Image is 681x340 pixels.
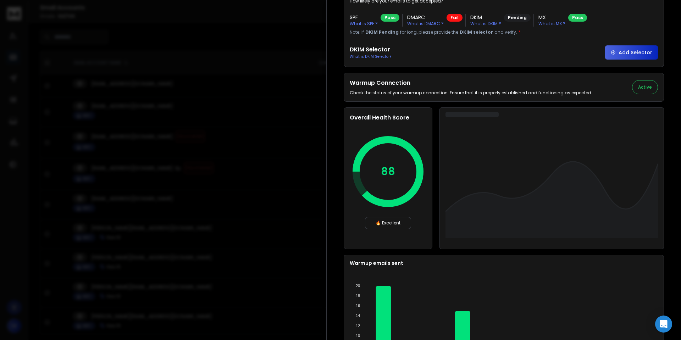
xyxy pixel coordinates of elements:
[504,14,531,22] div: Pending
[447,14,463,22] div: Fail
[356,324,360,328] tspan: 12
[356,303,360,308] tspan: 16
[460,29,493,35] span: DKIM selector
[407,14,444,21] h3: DMARC
[356,313,360,318] tspan: 14
[655,316,672,333] div: Open Intercom Messenger
[407,21,444,27] p: What is DMARC ?
[350,29,658,35] p: Note: If for long, please provide the and verify.
[605,45,658,60] button: Add Selector
[365,29,399,35] span: DKIM Pending
[350,54,391,59] p: What is DKIM Selector?
[470,21,501,27] p: What is DKIM ?
[381,14,399,22] div: Pass
[350,90,592,96] p: Check the status of your warmup connection. Ensure that it is properly established and functionin...
[632,80,658,94] button: Active
[538,21,565,27] p: What is MX ?
[568,14,587,22] div: Pass
[350,260,658,267] p: Warmup emails sent
[365,217,411,229] div: 🔥 Excellent
[470,14,501,21] h3: DKIM
[381,165,395,178] p: 88
[350,14,378,21] h3: SPF
[356,294,360,298] tspan: 18
[538,14,565,21] h3: MX
[350,21,378,27] p: What is SPF ?
[356,284,360,288] tspan: 20
[356,334,360,338] tspan: 10
[350,79,592,87] h2: Warmup Connection
[350,113,426,122] h2: Overall Health Score
[350,45,391,54] h2: DKIM Selector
